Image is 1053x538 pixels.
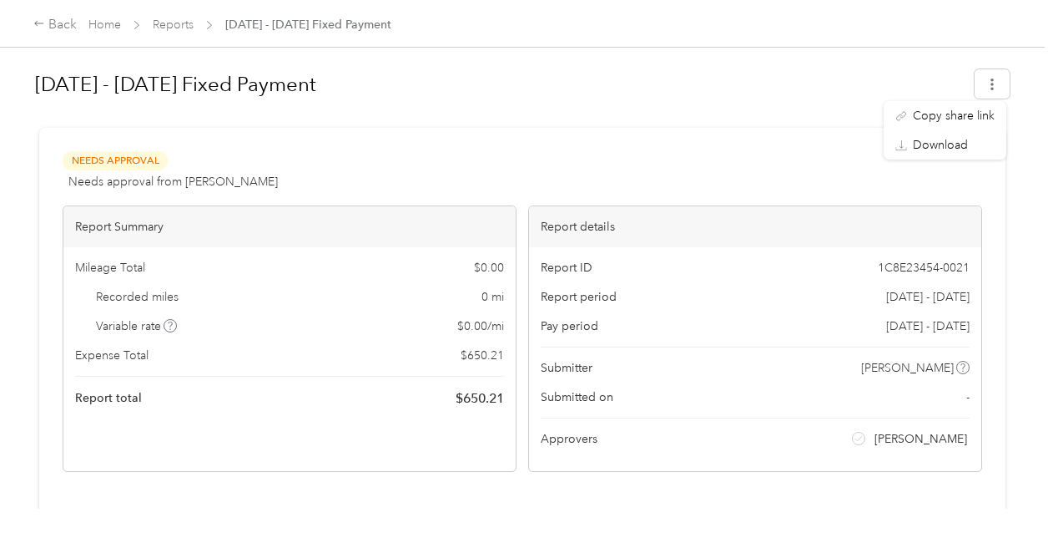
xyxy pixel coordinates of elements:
span: Report period [541,288,617,306]
span: Submitter [541,359,592,377]
span: Recorded miles [96,288,179,306]
div: Expense (1) [63,505,124,524]
span: Submitted on [541,388,613,406]
span: Report total [75,389,142,407]
span: Needs approval from [PERSON_NAME] [68,173,278,190]
div: Report details [529,206,981,247]
span: [DATE] - [DATE] Fixed Payment [225,16,391,33]
span: Mileage Total [75,259,145,277]
span: Approvers [541,430,597,448]
span: $ 0.00 / mi [457,317,504,335]
span: - [966,388,970,406]
span: Needs Approval [63,151,168,170]
span: [PERSON_NAME] [874,430,967,448]
span: [DATE] - [DATE] [886,288,970,306]
span: Pay period [541,317,598,335]
div: Back [33,15,77,35]
span: Copy share link [913,107,995,124]
span: $ 0.00 [474,259,504,277]
span: Variable rate [96,317,178,335]
span: Download [913,136,968,154]
span: [PERSON_NAME] [861,359,954,377]
iframe: Everlance-gr Chat Button Frame [960,444,1053,538]
span: [DATE] - [DATE] [886,317,970,335]
h1: Sep 1 - 30, 2025 Fixed Payment [35,64,963,104]
span: Expense Total [75,347,149,364]
span: 0 mi [481,288,504,306]
span: 1C8E23454-0021 [878,259,970,277]
span: $ 650.21 [461,347,504,364]
div: Report Summary [63,206,516,247]
a: Home [88,18,121,32]
a: Reports [153,18,194,32]
span: $ 650.21 [456,388,504,409]
span: Report ID [541,259,592,277]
